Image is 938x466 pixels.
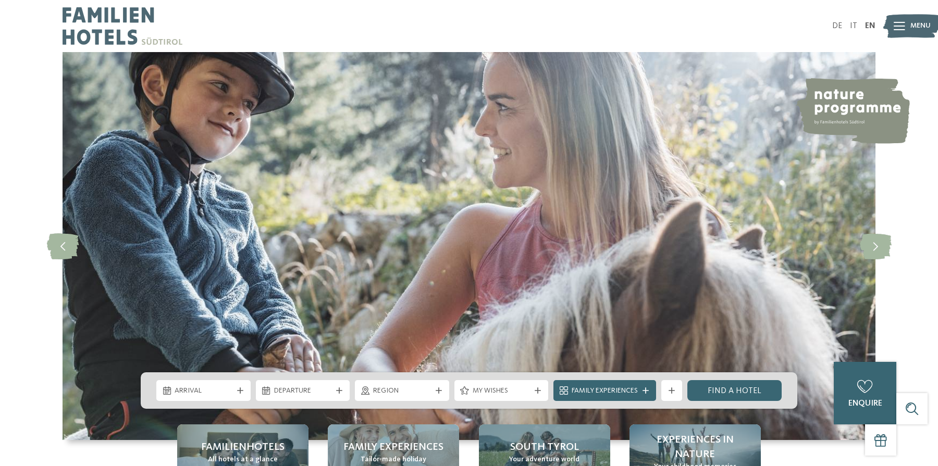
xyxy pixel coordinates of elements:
[910,21,931,31] span: Menu
[509,455,579,465] span: Your adventure world
[201,440,285,455] span: Familienhotels
[473,386,530,396] span: My wishes
[274,386,332,396] span: Departure
[832,22,842,30] a: DE
[208,455,278,465] span: All hotels at a glance
[850,22,857,30] a: IT
[572,386,638,396] span: Family Experiences
[687,380,782,401] a: Find a hotel
[834,362,896,424] a: enquire
[175,386,232,396] span: Arrival
[63,52,875,440] img: Familienhotels Südtirol: The happy family places!
[848,399,882,408] span: enquire
[640,433,750,462] span: Experiences in nature
[510,440,579,455] span: South Tyrol
[795,78,910,144] img: nature programme by Familienhotels Südtirol
[343,440,443,455] span: Family Experiences
[373,386,431,396] span: Region
[361,455,426,465] span: Tailor-made holiday
[865,22,875,30] a: EN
